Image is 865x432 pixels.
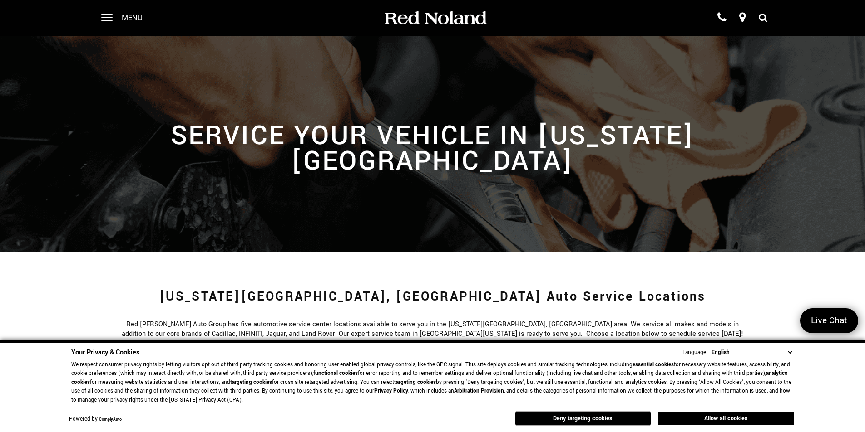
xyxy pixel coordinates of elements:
[69,417,122,422] div: Powered by
[313,369,358,377] strong: functional cookies
[682,349,707,355] div: Language:
[658,412,794,425] button: Allow all cookies
[515,411,651,426] button: Deny targeting cookies
[454,387,504,395] strong: Arbitration Provision
[71,369,787,386] strong: analytics cookies
[709,348,794,357] select: Language Select
[122,279,744,315] h1: [US_STATE][GEOGRAPHIC_DATA], [GEOGRAPHIC_DATA] Auto Service Locations
[806,315,852,327] span: Live Chat
[633,361,674,369] strong: essential cookies
[383,10,487,26] img: Red Noland Auto Group
[71,360,794,405] p: We respect consumer privacy rights by letting visitors opt out of third-party tracking cookies an...
[71,348,139,357] span: Your Privacy & Cookies
[230,379,272,386] strong: targeting cookies
[374,387,408,395] a: Privacy Policy
[800,308,858,333] a: Live Chat
[122,114,744,174] h2: Service Your Vehicle in [US_STATE][GEOGRAPHIC_DATA]
[394,379,436,386] strong: targeting cookies
[99,417,122,422] a: ComplyAuto
[122,320,744,339] p: Red [PERSON_NAME] Auto Group has five automotive service center locations available to serve you ...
